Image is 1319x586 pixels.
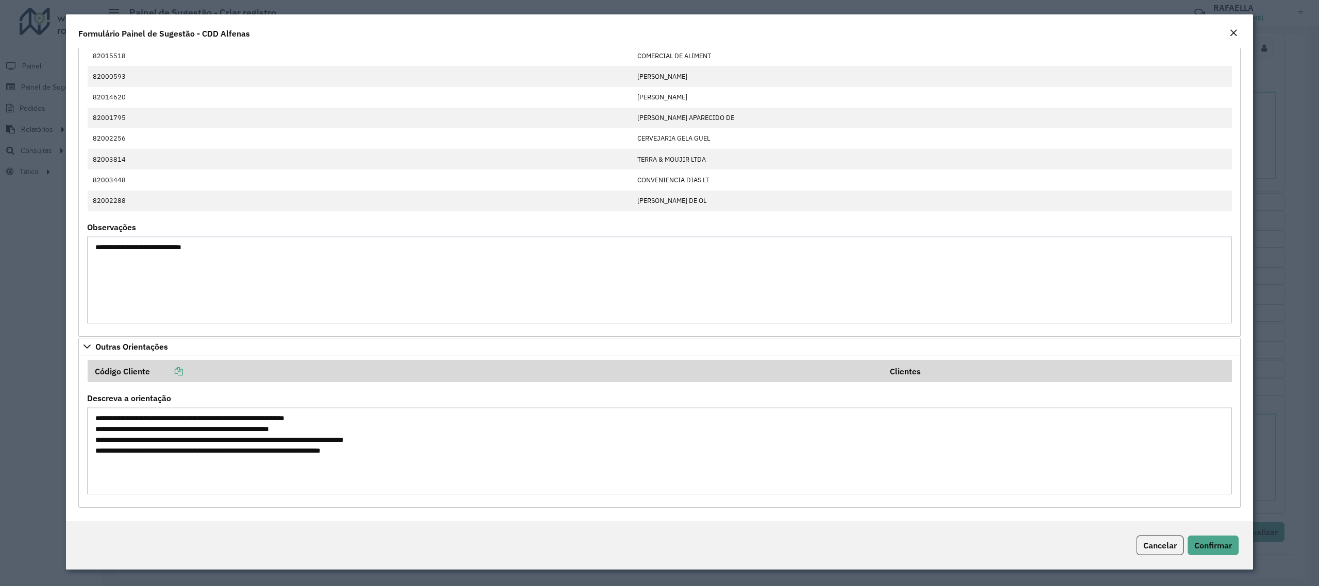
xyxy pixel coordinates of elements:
[632,128,1232,149] td: CERVEJARIA GELA GUEL
[1137,536,1183,555] button: Cancelar
[88,169,632,190] td: 82003448
[95,342,168,351] span: Outras Orientações
[632,87,1232,108] td: [PERSON_NAME]
[632,169,1232,190] td: CONVENIENCIA DIAS LT
[88,191,632,211] td: 82002288
[883,360,1232,382] th: Clientes
[150,366,183,376] a: Copiar
[1143,540,1177,550] span: Cancelar
[88,360,883,382] th: Código Cliente
[87,392,171,404] label: Descreva a orientação
[88,149,632,169] td: 82003814
[632,108,1232,128] td: [PERSON_NAME] APARECIDO DE
[632,191,1232,211] td: [PERSON_NAME] DE OL
[1226,27,1241,40] button: Close
[87,221,136,233] label: Observações
[88,108,632,128] td: 82001795
[1229,29,1238,37] em: Fechar
[632,45,1232,66] td: COMERCIAL DE ALIMENT
[78,338,1241,355] a: Outras Orientações
[78,355,1241,508] div: Outras Orientações
[1194,540,1232,550] span: Confirmar
[88,45,632,66] td: 82015518
[88,87,632,108] td: 82014620
[88,66,632,87] td: 82000593
[78,27,250,40] h4: Formulário Painel de Sugestão - CDD Alfenas
[632,66,1232,87] td: [PERSON_NAME]
[1188,536,1239,555] button: Confirmar
[88,128,632,149] td: 82002256
[632,149,1232,169] td: TERRA & MOUJIR LTDA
